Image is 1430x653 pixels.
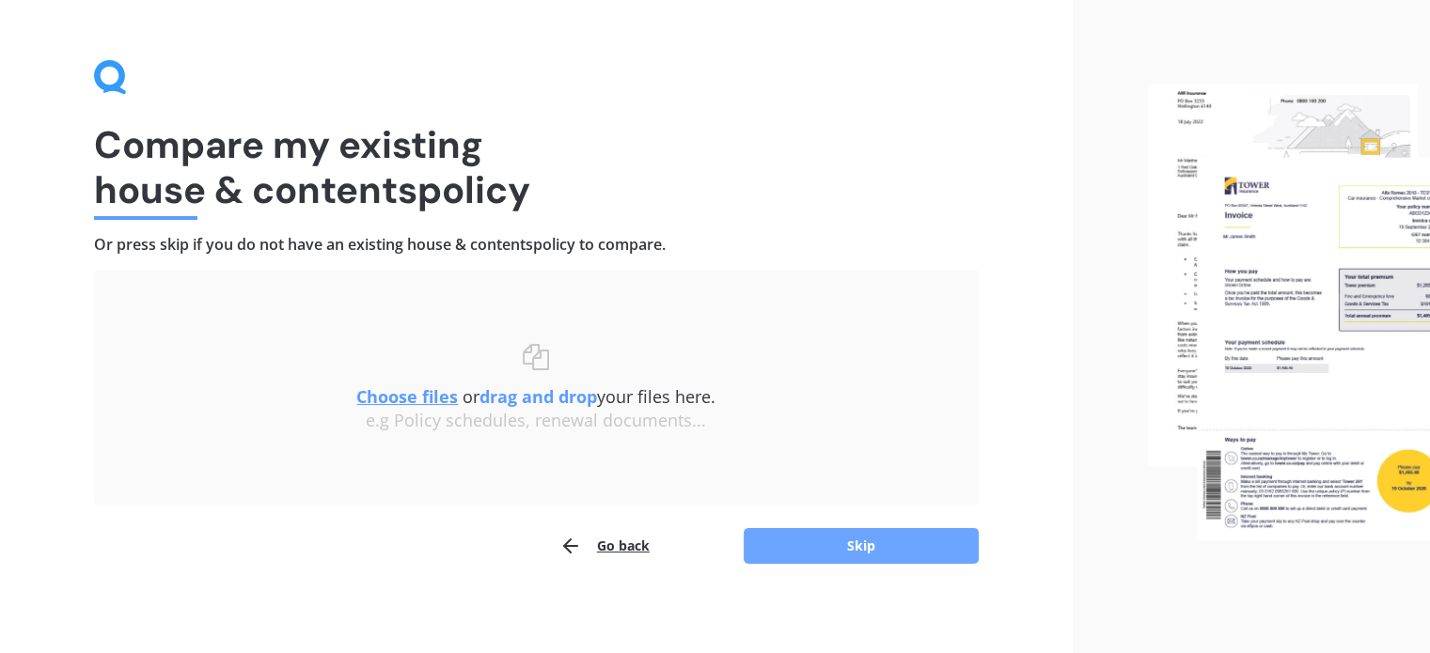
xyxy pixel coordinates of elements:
b: drag and drop [479,385,597,408]
button: Go back [559,527,650,565]
button: Skip [744,528,979,564]
div: e.g Policy schedules, renewal documents... [132,411,941,431]
h4: Or press skip if you do not have an existing house & contents policy to compare. [94,235,979,255]
u: Choose files [356,385,458,408]
span: or your files here. [356,385,715,408]
h1: Compare my existing house & contents policy [94,122,979,212]
img: files.webp [1148,85,1430,540]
